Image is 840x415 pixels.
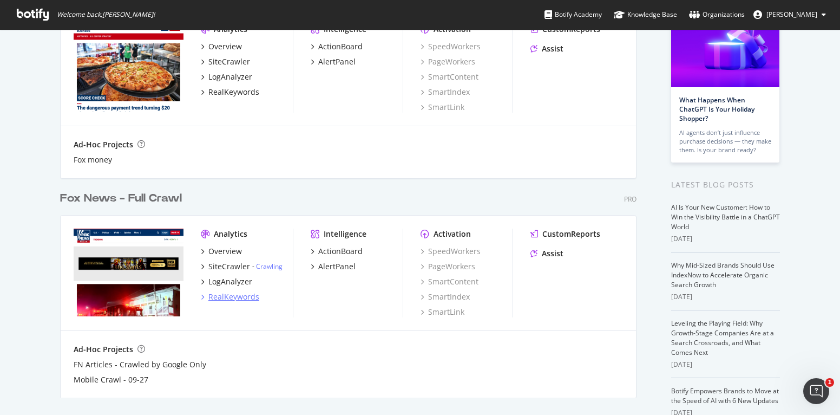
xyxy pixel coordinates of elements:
[544,9,602,20] div: Botify Academy
[421,41,481,52] a: SpeedWorkers
[671,203,780,231] a: AI Is Your New Customer: How to Win the Visibility Battle in a ChatGPT World
[208,87,259,98] div: RealKeywords
[74,139,133,150] div: Ad-Hoc Projects
[57,10,155,19] span: Welcome back, [PERSON_NAME] !
[542,248,563,259] div: Assist
[311,261,356,272] a: AlertPanel
[671,179,780,191] div: Latest Blog Posts
[208,291,259,302] div: RealKeywords
[689,9,745,20] div: Organizations
[311,246,363,257] a: ActionBoard
[201,41,242,52] a: Overview
[201,87,259,98] a: RealKeywords
[745,6,835,23] button: [PERSON_NAME]
[208,276,252,287] div: LogAnalyzer
[214,229,247,239] div: Analytics
[421,276,478,287] a: SmartContent
[803,378,829,404] iframe: Intercom live chat
[201,291,259,302] a: RealKeywords
[679,128,771,154] div: AI agents don’t just influence purchase decisions — they make them. Is your brand ready?
[318,261,356,272] div: AlertPanel
[766,10,817,19] span: Ashlyn Messier
[311,41,363,52] a: ActionBoard
[671,360,780,369] div: [DATE]
[624,194,636,204] div: Pro
[421,261,475,272] a: PageWorkers
[74,24,183,112] img: www.foxbusiness.com
[208,246,242,257] div: Overview
[74,374,148,385] a: Mobile Crawl - 09-27
[318,246,363,257] div: ActionBoard
[324,229,366,239] div: Intelligence
[421,72,478,82] a: SmartContent
[825,378,834,387] span: 1
[530,248,563,259] a: Assist
[671,292,780,302] div: [DATE]
[208,56,250,67] div: SiteCrawler
[530,43,563,54] a: Assist
[542,43,563,54] div: Assist
[256,262,283,271] a: Crawling
[421,291,470,302] a: SmartIndex
[201,72,252,82] a: LogAnalyzer
[421,102,464,113] a: SmartLink
[671,234,780,244] div: [DATE]
[252,262,283,271] div: -
[60,191,182,206] div: Fox News - Full Crawl
[614,9,677,20] div: Knowledge Base
[542,229,600,239] div: CustomReports
[311,56,356,67] a: AlertPanel
[74,229,183,316] img: www.foxnews.com
[671,1,779,87] img: What Happens When ChatGPT Is Your Holiday Shopper?
[679,95,754,123] a: What Happens When ChatGPT Is Your Holiday Shopper?
[201,276,252,287] a: LogAnalyzer
[318,56,356,67] div: AlertPanel
[74,344,133,355] div: Ad-Hoc Projects
[421,87,470,98] a: SmartIndex
[201,261,283,272] a: SiteCrawler- Crawling
[421,56,475,67] a: PageWorkers
[208,41,242,52] div: Overview
[208,261,250,272] div: SiteCrawler
[434,229,471,239] div: Activation
[421,246,481,257] a: SpeedWorkers
[421,307,464,317] a: SmartLink
[60,191,186,206] a: Fox News - Full Crawl
[671,386,779,405] a: Botify Empowers Brands to Move at the Speed of AI with 6 New Updates
[318,41,363,52] div: ActionBoard
[530,229,600,239] a: CustomReports
[74,359,206,370] a: FN Articles - Crawled by Google Only
[74,154,112,165] a: Fox money
[208,72,252,82] div: LogAnalyzer
[671,319,774,357] a: Leveling the Playing Field: Why Growth-Stage Companies Are at a Search Crossroads, and What Comes...
[671,261,775,289] a: Why Mid-Sized Brands Should Use IndexNow to Accelerate Organic Search Growth
[201,246,242,257] a: Overview
[201,56,250,67] a: SiteCrawler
